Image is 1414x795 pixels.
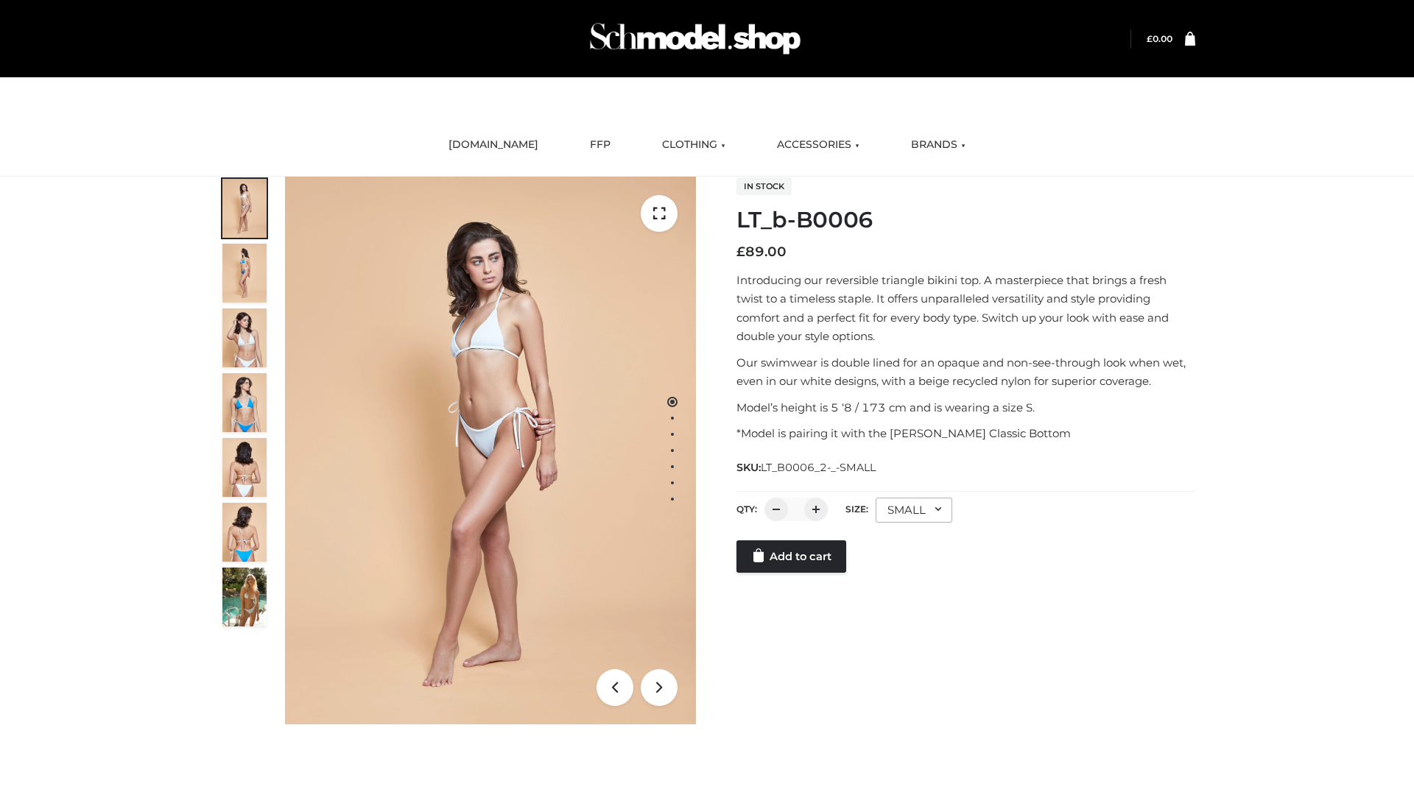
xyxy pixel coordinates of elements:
a: Add to cart [736,540,846,573]
p: Introducing our reversible triangle bikini top. A masterpiece that brings a fresh twist to a time... [736,271,1195,346]
p: Model’s height is 5 ‘8 / 173 cm and is wearing a size S. [736,398,1195,417]
div: SMALL [876,498,952,523]
img: ArielClassicBikiniTop_CloudNine_AzureSky_OW114ECO_8-scaled.jpg [222,503,267,562]
a: CLOTHING [651,129,736,161]
label: QTY: [736,504,757,515]
img: ArielClassicBikiniTop_CloudNine_AzureSky_OW114ECO_7-scaled.jpg [222,438,267,497]
a: BRANDS [900,129,977,161]
img: ArielClassicBikiniTop_CloudNine_AzureSky_OW114ECO_4-scaled.jpg [222,373,267,432]
span: LT_B0006_2-_-SMALL [761,461,876,474]
img: Arieltop_CloudNine_AzureSky2.jpg [222,568,267,626]
a: [DOMAIN_NAME] [437,129,549,161]
p: Our swimwear is double lined for an opaque and non-see-through look when wet, even in our white d... [736,353,1195,391]
a: FFP [579,129,622,161]
bdi: 89.00 [736,244,787,260]
a: £0.00 [1147,33,1172,44]
img: Schmodel Admin 964 [585,10,806,68]
p: *Model is pairing it with the [PERSON_NAME] Classic Bottom [736,424,1195,443]
span: In stock [736,177,792,195]
img: ArielClassicBikiniTop_CloudNine_AzureSky_OW114ECO_1-scaled.jpg [222,179,267,238]
span: £ [736,244,745,260]
h1: LT_b-B0006 [736,207,1195,233]
img: ArielClassicBikiniTop_CloudNine_AzureSky_OW114ECO_2-scaled.jpg [222,244,267,303]
span: £ [1147,33,1153,44]
img: ArielClassicBikiniTop_CloudNine_AzureSky_OW114ECO_1 [285,177,696,724]
label: Size: [845,504,868,515]
bdi: 0.00 [1147,33,1172,44]
span: SKU: [736,459,877,476]
a: ACCESSORIES [766,129,870,161]
img: ArielClassicBikiniTop_CloudNine_AzureSky_OW114ECO_3-scaled.jpg [222,308,267,367]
